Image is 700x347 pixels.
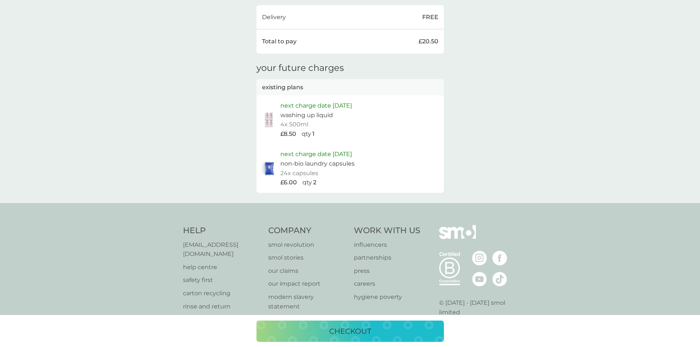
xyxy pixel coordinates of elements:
[183,263,261,272] a: help centre
[280,101,352,111] p: next charge date [DATE]
[256,321,444,342] button: checkout
[439,225,476,250] img: smol
[354,266,420,276] a: press
[354,253,420,263] a: partnerships
[280,129,296,139] p: £8.50
[183,275,261,285] a: safety first
[256,63,344,73] h3: your future charges
[354,279,420,289] a: careers
[183,225,261,236] h4: Help
[302,129,311,139] p: qty
[302,178,312,187] p: qty
[268,266,347,276] a: our claims
[329,325,371,337] p: checkout
[419,37,438,46] p: £20.50
[268,225,347,236] h4: Company
[268,279,347,289] a: our impact report
[492,272,507,286] img: visit the smol Tiktok page
[312,129,315,139] p: 1
[280,149,352,159] p: next charge date [DATE]
[268,240,347,250] a: smol revolution
[280,178,297,187] p: £6.00
[280,169,318,178] p: 24x capsules
[422,12,438,22] p: FREE
[262,83,303,92] p: existing plans
[472,251,487,265] img: visit the smol Instagram page
[439,298,517,317] p: © [DATE] - [DATE] smol limited
[492,251,507,265] img: visit the smol Facebook page
[280,120,308,129] p: 4x 500ml
[183,240,261,259] a: [EMAIL_ADDRESS][DOMAIN_NAME]
[262,37,297,46] p: Total to pay
[262,12,286,22] p: Delivery
[280,159,355,169] p: non-bio laundry capsules
[183,302,261,311] a: rinse and return
[268,292,347,311] a: modern slavery statement
[268,253,347,263] a: smol stories
[183,289,261,298] a: carton recycling
[280,111,333,120] p: washing up liquid
[313,178,316,187] p: 2
[354,225,420,236] h4: Work With Us
[472,272,487,286] img: visit the smol Youtube page
[354,292,420,302] a: hygiene poverty
[354,240,420,250] a: influencers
